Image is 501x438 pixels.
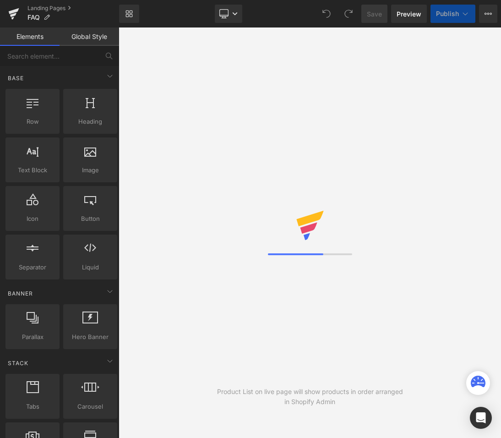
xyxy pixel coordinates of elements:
[430,5,475,23] button: Publish
[470,407,492,429] div: Open Intercom Messenger
[8,332,57,342] span: Parallax
[8,165,57,175] span: Text Block
[7,74,25,82] span: Base
[66,214,114,224] span: Button
[367,9,382,19] span: Save
[119,5,139,23] a: New Library
[7,289,34,298] span: Banner
[317,5,336,23] button: Undo
[66,263,114,272] span: Liquid
[66,332,114,342] span: Hero Banner
[479,5,497,23] button: More
[60,27,119,46] a: Global Style
[27,5,119,12] a: Landing Pages
[7,359,29,367] span: Stack
[397,9,421,19] span: Preview
[8,263,57,272] span: Separator
[8,117,57,126] span: Row
[214,387,406,407] div: Product List on live page will show products in order arranged in Shopify Admin
[66,165,114,175] span: Image
[436,10,459,17] span: Publish
[391,5,427,23] a: Preview
[66,402,114,411] span: Carousel
[339,5,358,23] button: Redo
[8,214,57,224] span: Icon
[66,117,114,126] span: Heading
[8,402,57,411] span: Tabs
[27,14,40,21] span: FAQ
